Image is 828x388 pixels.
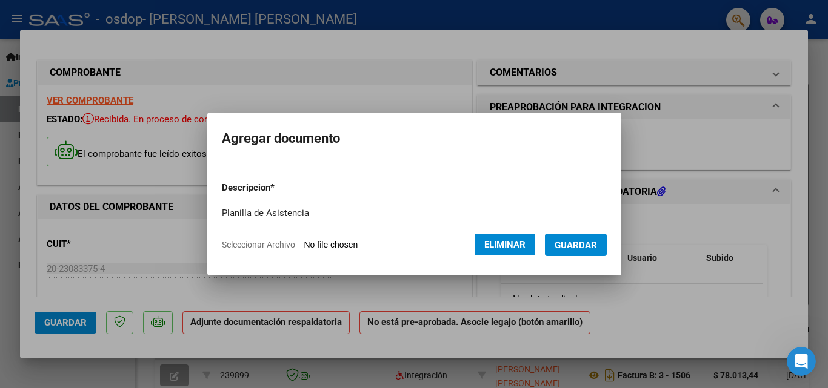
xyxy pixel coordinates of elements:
button: Guardar [545,234,607,256]
span: Seleccionar Archivo [222,240,295,249]
span: Guardar [555,240,597,251]
h2: Agregar documento [222,127,607,150]
button: Eliminar [475,234,535,255]
p: Descripcion [222,181,338,195]
iframe: Intercom live chat [787,347,816,376]
span: Eliminar [484,239,526,250]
